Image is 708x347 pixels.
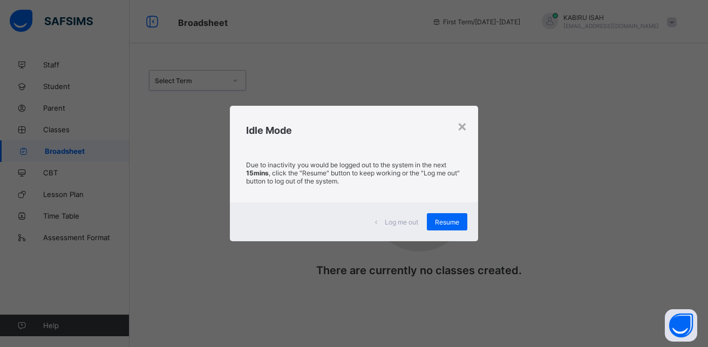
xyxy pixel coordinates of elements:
[246,169,269,177] strong: 15mins
[665,309,697,342] button: Open asap
[435,218,459,226] span: Resume
[385,218,418,226] span: Log me out
[457,117,467,135] div: ×
[246,161,461,185] p: Due to inactivity you would be logged out to the system in the next , click the "Resume" button t...
[246,125,461,136] h2: Idle Mode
